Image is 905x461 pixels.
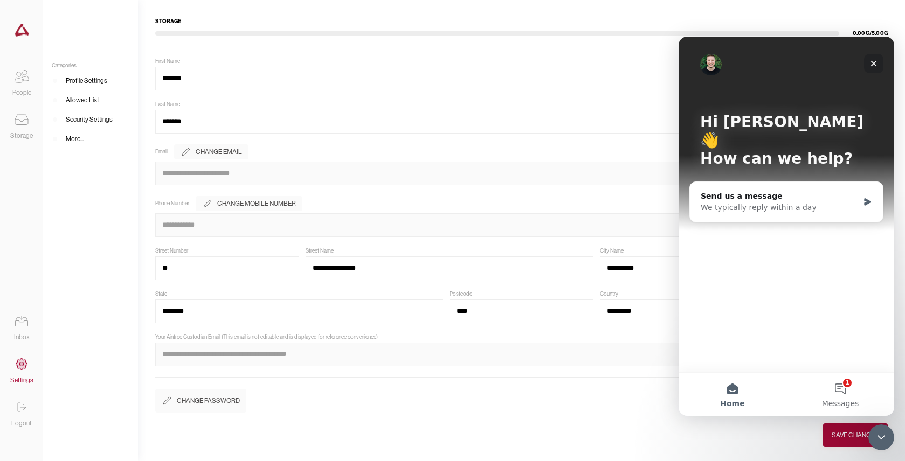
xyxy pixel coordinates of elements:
div: Email [155,149,168,155]
div: Settings [10,375,33,386]
iframe: Intercom live chat [679,37,894,416]
button: Change Email [174,144,248,159]
div: Security Settings [66,114,113,125]
a: More... [43,129,138,149]
div: Logout [11,418,32,429]
div: 0.00G/5.00G [839,29,888,38]
div: Storage [10,130,33,141]
iframe: Intercom live chat [868,424,894,450]
div: First Name [155,58,180,65]
a: Security Settings [43,110,138,129]
div: More... [66,134,84,144]
div: Profile Settings [66,75,107,86]
div: State [155,291,167,297]
div: People [12,87,31,98]
div: Postcode [450,291,472,297]
div: Your Aintree Custodian Email (This email is not editable and is displayed for reference convenience) [155,334,378,340]
div: Last Name [155,101,180,108]
div: Phone Number [155,200,189,207]
a: Profile Settings [43,71,138,90]
div: Save Changes [832,430,879,441]
button: Change Mobile Number [196,196,302,211]
a: Allowed List [43,90,138,110]
div: Categories [43,62,138,69]
div: Country [600,291,618,297]
div: Change Password [177,395,240,406]
div: Change Mobile Number [217,198,296,209]
div: Inbox [14,332,30,343]
div: Change Email [196,146,242,157]
button: Save Changes [823,423,888,447]
div: Street Name [306,248,334,254]
button: Change Password [155,389,246,413]
div: Storage [155,17,888,26]
div: City Name [600,248,624,254]
div: Allowed List [66,95,99,106]
div: Street Number [155,248,188,254]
